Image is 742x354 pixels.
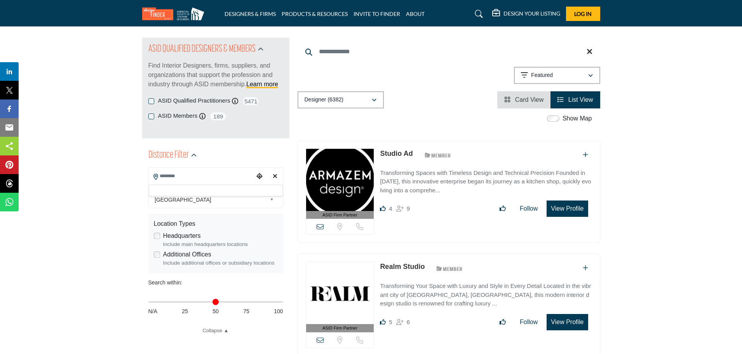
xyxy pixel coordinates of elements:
[547,201,588,217] button: View Profile
[246,81,278,87] a: Learn more
[148,279,283,287] div: Search within:
[515,96,544,103] span: Card View
[389,205,392,212] span: 4
[503,10,560,17] h5: DESIGN YOUR LISTING
[155,195,266,204] span: [GEOGRAPHIC_DATA]
[380,263,425,270] a: Realm Studio
[515,201,543,216] button: Follow
[568,96,593,103] span: List View
[550,91,600,108] li: List View
[154,219,278,228] div: Location Types
[142,7,208,20] img: Site Logo
[380,262,425,272] p: Realm Studio
[380,319,386,325] i: Likes
[531,71,553,79] p: Featured
[209,112,227,121] span: 189
[148,42,256,56] h2: ASID QUALIFIED DESIGNERS & MEMBERS
[163,231,201,241] label: Headquarters
[305,96,343,104] p: Designer (6382)
[149,169,254,184] input: Search Location
[563,114,592,123] label: Show Map
[163,241,278,248] div: Include main headquarters locations
[432,263,467,273] img: ASID Members Badge Icon
[557,96,593,103] a: View List
[322,212,357,218] span: ASID Firm Partner
[306,262,374,332] a: ASID Firm Partner
[306,262,374,324] img: Realm Studio
[354,10,400,17] a: INVITE TO FINDER
[504,96,543,103] a: View Card
[380,164,592,195] a: Transforming Spaces with Timeless Design and Technical Precision Founded in [DATE], this innovati...
[148,148,189,162] h2: Distance Filter
[148,98,154,104] input: ASID Qualified Practitioners checkbox
[380,277,592,308] a: Transforming Your Space with Luxury and Style in Every Detail Located in the vibrant city of [GEO...
[148,113,154,119] input: ASID Members checkbox
[583,265,588,271] a: Add To List
[163,259,278,267] div: Include additional offices or subsidiary locations
[574,10,592,17] span: Log In
[380,148,413,159] p: Studio Ad
[306,149,374,219] a: ASID Firm Partner
[515,314,543,330] button: Follow
[547,314,588,330] button: View Profile
[149,185,283,196] div: Search Location
[467,8,488,20] a: Search
[274,307,283,316] span: 100
[242,96,260,106] span: 5471
[243,307,249,316] span: 75
[380,206,386,211] i: Likes
[298,42,600,61] input: Search Keyword
[212,307,219,316] span: 50
[497,91,550,108] li: Card View
[306,149,374,211] img: Studio Ad
[322,325,357,331] span: ASID Firm Partner
[380,282,592,308] p: Transforming Your Space with Luxury and Style in Every Detail Located in the vibrant city of [GEO...
[254,168,265,185] div: Choose your current location
[566,7,600,21] button: Log In
[389,319,392,325] span: 5
[407,205,410,212] span: 9
[148,61,283,89] p: Find Interior Designers, firms, suppliers, and organizations that support the profession and indu...
[298,91,384,108] button: Designer (6382)
[420,150,455,160] img: ASID Members Badge Icon
[148,327,283,335] a: Collapse ▲
[380,169,592,195] p: Transforming Spaces with Timeless Design and Technical Precision Founded in [DATE], this innovati...
[583,152,588,158] a: Add To List
[269,168,281,185] div: Clear search location
[406,10,425,17] a: ABOUT
[158,112,198,120] label: ASID Members
[396,317,410,327] div: Followers
[495,314,511,330] button: Like listing
[158,96,230,105] label: ASID Qualified Practitioners
[380,150,413,157] a: Studio Ad
[163,250,211,259] label: Additional Offices
[492,9,560,19] div: DESIGN YOUR LISTING
[407,319,410,325] span: 6
[282,10,348,17] a: PRODUCTS & RESOURCES
[514,67,600,84] button: Featured
[396,204,410,213] div: Followers
[495,201,511,216] button: Like listing
[182,307,188,316] span: 25
[225,10,276,17] a: DESIGNERS & FIRMS
[148,307,157,316] span: N/A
